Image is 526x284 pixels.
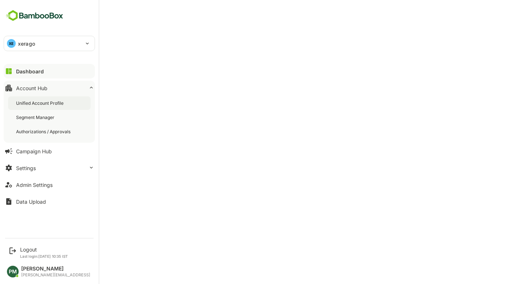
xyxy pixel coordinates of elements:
[16,100,65,106] div: Unified Account Profile
[16,85,47,91] div: Account Hub
[4,161,95,175] button: Settings
[16,114,56,120] div: Segment Manager
[16,68,44,74] div: Dashboard
[4,194,95,209] button: Data Upload
[20,246,68,253] div: Logout
[16,199,46,205] div: Data Upload
[4,177,95,192] button: Admin Settings
[16,182,53,188] div: Admin Settings
[21,266,90,272] div: [PERSON_NAME]
[21,273,90,277] div: [PERSON_NAME][EMAIL_ADDRESS]
[7,266,19,277] div: PM
[7,39,16,48] div: XE
[4,144,95,158] button: Campaign Hub
[4,9,65,23] img: BambooboxFullLogoMark.5f36c76dfaba33ec1ec1367b70bb1252.svg
[4,81,95,95] button: Account Hub
[16,128,72,135] div: Authorizations / Approvals
[18,40,35,47] p: xerago
[4,36,95,51] div: XExerago
[4,64,95,78] button: Dashboard
[20,254,68,258] p: Last login: [DATE] 10:35 IST
[16,148,52,154] div: Campaign Hub
[16,165,36,171] div: Settings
